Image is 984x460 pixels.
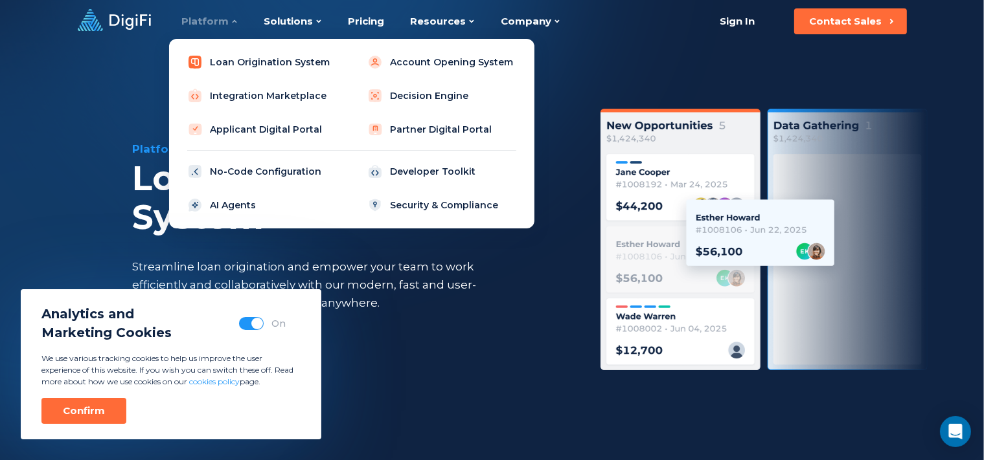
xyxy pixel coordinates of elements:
a: Decision Engine [360,83,524,109]
a: Applicant Digital Portal [179,116,344,142]
button: Confirm [41,398,126,424]
a: Partner Digital Portal [360,116,524,142]
a: cookies policy [189,377,240,386]
a: AI Agents [179,192,344,218]
span: Analytics and [41,305,172,323]
div: Platform [133,141,568,157]
div: Loan Origination System [133,159,568,237]
a: No-Code Configuration [179,159,344,184]
a: Loan Origination System [179,49,344,75]
div: Confirm [63,404,105,417]
div: Open Intercom Messenger [940,416,971,447]
span: Marketing Cookies [41,323,172,342]
a: Developer Toolkit [360,159,524,184]
button: Contact Sales [794,8,907,34]
div: On [271,317,286,330]
div: Streamline loan origination and empower your team to work efficiently and collaboratively with ou... [133,257,501,312]
a: Security & Compliance [360,192,524,218]
a: Account Opening System [360,49,524,75]
div: Contact Sales [810,15,882,28]
a: Sign In [704,8,771,34]
a: Integration Marketplace [179,83,344,109]
p: We use various tracking cookies to help us improve the user experience of this website. If you wi... [41,353,301,388]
